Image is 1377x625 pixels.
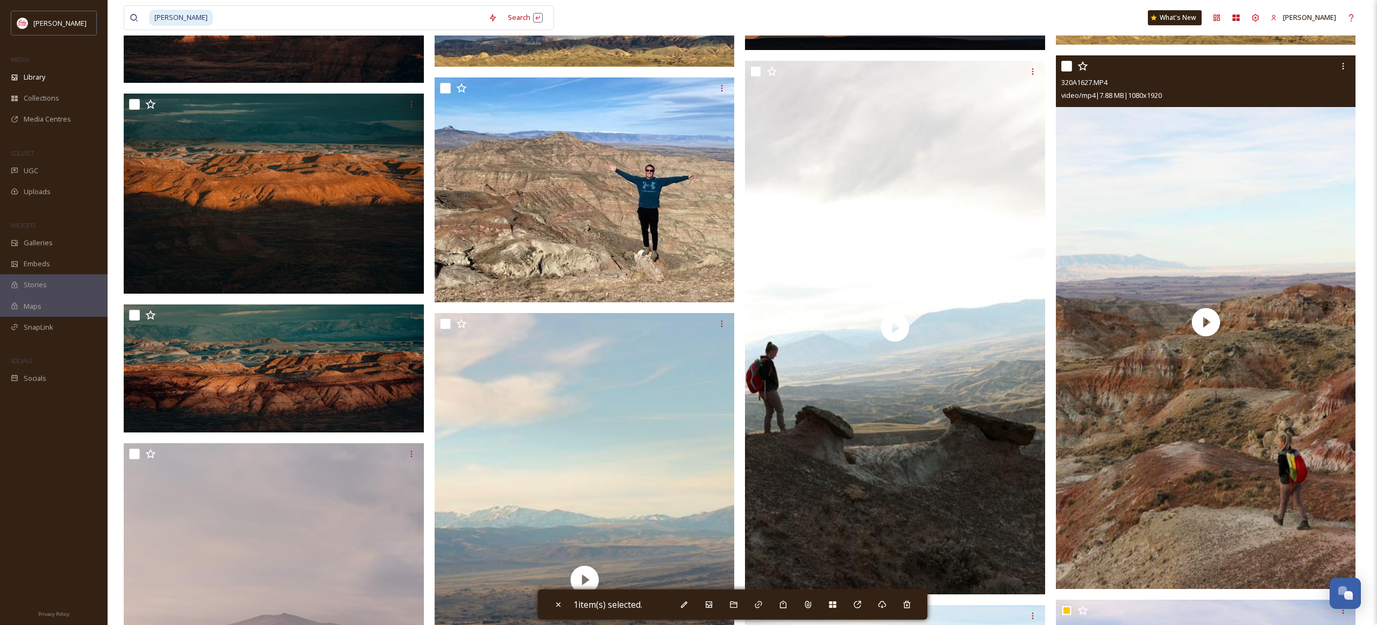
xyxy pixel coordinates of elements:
img: images%20(1).png [17,18,28,29]
span: video/mp4 | 7.88 MB | 1080 x 1920 [1061,90,1162,100]
span: Stories [24,280,47,290]
a: [PERSON_NAME] [1265,7,1341,28]
span: SOCIALS [11,357,32,365]
span: Galleries [24,238,53,248]
span: Collections [24,93,59,103]
img: McCullough Peaks- Feb 11 - Workshop Day 3-01.jpg [124,304,424,432]
span: WIDGETS [11,221,36,229]
span: Media Centres [24,114,71,124]
span: Socials [24,373,46,383]
span: MEDIA [11,55,30,63]
img: thumbnail [1056,55,1356,589]
a: What's New [1148,10,1202,25]
span: 320A1627.MP4 [1061,77,1108,87]
span: Privacy Policy [38,610,69,617]
button: Open Chat [1330,578,1361,609]
span: Embeds [24,259,50,269]
img: received_1898458130501007.jpeg [435,77,735,303]
img: thumbnail [745,61,1045,594]
span: UGC [24,166,38,176]
span: 1 item(s) selected. [573,599,642,610]
span: Maps [24,301,41,311]
span: COLLECT [11,149,34,157]
span: SnapLink [24,322,53,332]
span: [PERSON_NAME] [1283,12,1336,22]
span: Uploads [24,187,51,197]
span: [PERSON_NAME] [149,10,213,25]
span: [PERSON_NAME] [33,18,87,28]
img: McCullough Peaks- Feb 11 - Workshop Day 3-05.jpg [124,94,424,294]
span: Library [24,72,45,82]
a: Privacy Policy [38,607,69,620]
div: Search [502,7,548,28]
